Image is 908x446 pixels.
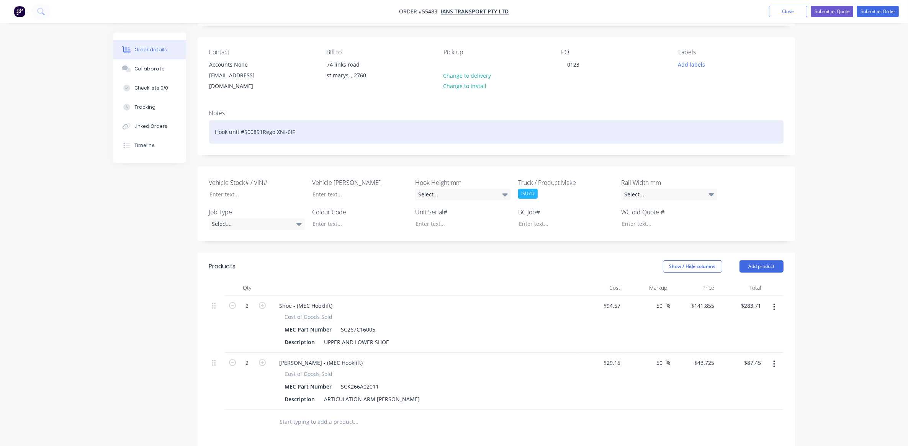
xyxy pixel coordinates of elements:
div: Select... [209,218,305,230]
div: Description [282,394,318,405]
span: % [666,358,671,367]
button: Submit as Order [857,6,899,17]
label: Hook Height mm [415,178,511,187]
span: Cost of Goods Sold [285,313,333,321]
div: ARTICULATION ARM [PERSON_NAME] [321,394,423,405]
div: Select... [621,189,717,200]
div: Checklists 0/0 [134,85,168,91]
div: Linked Orders [134,123,167,130]
div: [EMAIL_ADDRESS][DOMAIN_NAME] [209,70,273,91]
button: Linked Orders [113,117,186,136]
label: Rail Width mm [621,178,717,187]
div: Products [209,262,236,271]
button: Submit as Quote [811,6,853,17]
div: SC267C16005 [338,324,379,335]
div: MEC Part Number [282,381,335,392]
div: Collaborate [134,65,165,72]
input: Start typing to add a product... [280,414,433,430]
img: Factory [14,6,25,17]
div: Labels [678,49,783,56]
label: Truck / Product Make [518,178,614,187]
button: Tracking [113,98,186,117]
div: 0123 [561,59,586,70]
button: Change to install [439,81,491,91]
button: Close [769,6,807,17]
div: 74 links road [327,59,390,70]
a: Ians Transport Pty Ltd [441,8,509,15]
label: Vehicle [PERSON_NAME] [312,178,408,187]
div: Description [282,337,318,348]
div: Pick up [443,49,548,56]
div: st marys, , 2760 [327,70,390,81]
div: Total [717,280,764,296]
label: BC Job# [518,207,614,217]
div: Order details [134,46,167,53]
div: Cost [577,280,624,296]
div: Qty [224,280,270,296]
div: MEC Part Number [282,324,335,335]
label: Colour Code [312,207,408,217]
div: Hook unit #S00891Rego XNI-6IF [209,120,784,144]
div: UPPER AND LOWER SHOE [321,337,393,348]
div: Shoe - (MEC Hooklift) [273,300,339,311]
div: ISUZU [518,189,538,199]
div: 74 links roadst marys, , 2760 [320,59,397,83]
div: PO [561,49,666,56]
div: Select... [415,189,511,200]
div: Bill to [326,49,431,56]
button: Checklists 0/0 [113,78,186,98]
label: Unit Serial# [415,207,511,217]
span: % [666,301,671,310]
div: Timeline [134,142,155,149]
button: Add labels [674,59,709,69]
div: SCK266A02011 [338,381,382,392]
label: WC old Quote # [621,207,717,217]
label: Vehicle Stock# / VIN# [209,178,305,187]
div: Price [671,280,718,296]
button: Timeline [113,136,186,155]
button: Change to delivery [439,70,495,80]
button: Collaborate [113,59,186,78]
span: Cost of Goods Sold [285,370,333,378]
div: Tracking [134,104,155,111]
div: Accounts None[EMAIL_ADDRESS][DOMAIN_NAME] [203,59,280,92]
span: Order #55483 - [399,8,441,15]
div: Notes [209,109,784,117]
button: Order details [113,40,186,59]
div: Contact [209,49,314,56]
label: Job Type [209,207,305,217]
div: Accounts None [209,59,273,70]
div: Markup [623,280,671,296]
button: Add product [739,260,784,273]
button: Show / Hide columns [663,260,722,273]
div: [PERSON_NAME] - (MEC Hooklift) [273,357,369,368]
